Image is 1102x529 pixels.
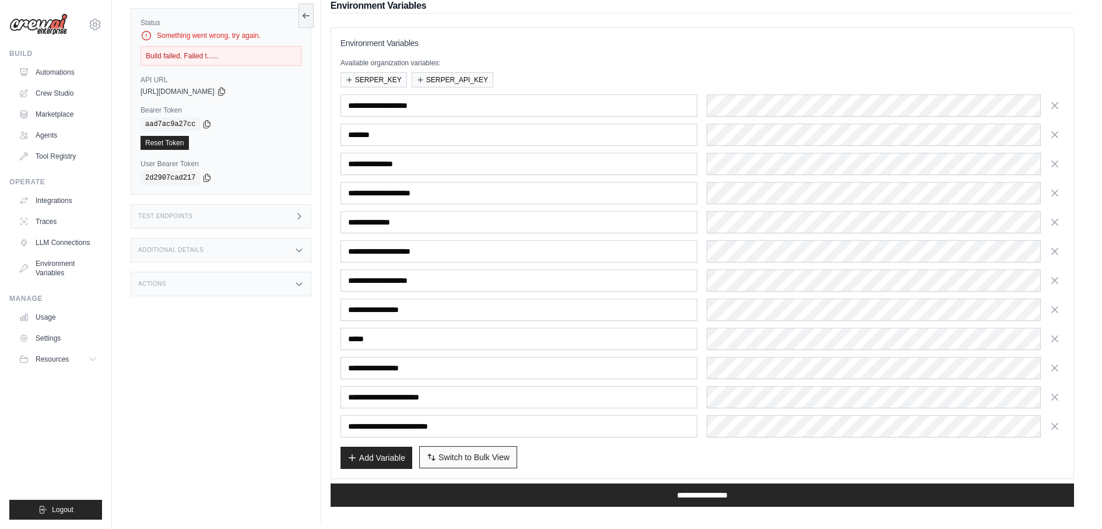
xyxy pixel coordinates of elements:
[141,106,301,115] label: Bearer Token
[14,191,102,210] a: Integrations
[141,75,301,85] label: API URL
[141,159,301,169] label: User Bearer Token
[141,46,301,66] div: Build failed. Failed t......
[138,281,166,288] h3: Actions
[341,37,1064,49] h3: Environment Variables
[14,63,102,82] a: Automations
[419,446,517,468] button: Switch to Bulk View
[9,49,102,58] div: Build
[341,58,1064,68] p: Available organization variables:
[138,213,193,220] h3: Test Endpoints
[9,294,102,303] div: Manage
[14,254,102,282] a: Environment Variables
[341,447,412,469] button: Add Variable
[9,177,102,187] div: Operate
[1044,473,1102,529] iframe: Chat Widget
[138,247,203,254] h3: Additional Details
[9,13,68,36] img: Logo
[14,105,102,124] a: Marketplace
[9,500,102,520] button: Logout
[14,329,102,348] a: Settings
[14,147,102,166] a: Tool Registry
[141,30,301,41] div: Something went wrong, try again.
[14,233,102,252] a: LLM Connections
[438,451,510,463] span: Switch to Bulk View
[36,355,69,364] span: Resources
[141,136,189,150] a: Reset Token
[14,212,102,231] a: Traces
[412,72,493,87] button: SERPER_API_KEY
[14,84,102,103] a: Crew Studio
[341,72,407,87] button: SERPER_KEY
[141,117,200,131] code: aad7ac9a27cc
[52,505,73,514] span: Logout
[141,171,200,185] code: 2d2907cad217
[141,18,301,27] label: Status
[14,308,102,327] a: Usage
[14,350,102,369] button: Resources
[141,87,215,96] span: [URL][DOMAIN_NAME]
[14,126,102,145] a: Agents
